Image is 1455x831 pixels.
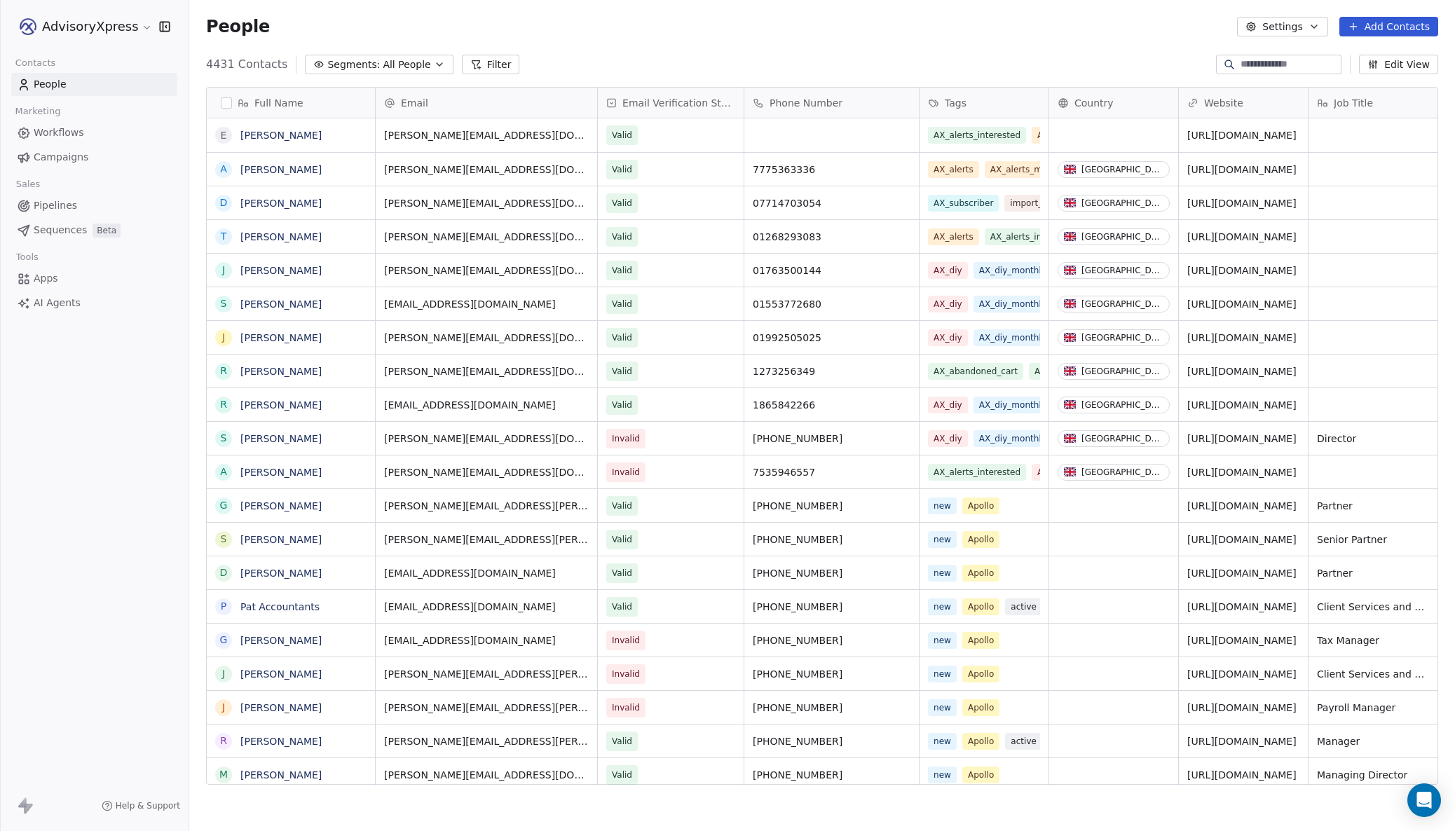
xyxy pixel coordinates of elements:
span: Apps [34,271,58,286]
a: [URL][DOMAIN_NAME] [1187,231,1297,242]
span: Sales [10,174,46,195]
div: [GEOGRAPHIC_DATA] [1081,366,1163,376]
a: [PERSON_NAME] [240,366,322,377]
div: [GEOGRAPHIC_DATA] [1081,434,1163,444]
span: All People [383,57,430,72]
span: AX_subscriber [928,195,999,212]
a: [URL][DOMAIN_NAME] [1187,601,1297,612]
div: Phone Number [744,88,919,118]
span: AX_alerts [928,161,979,178]
span: 4431 Contacts [206,56,287,73]
div: D [220,195,228,210]
span: Invalid [612,465,640,479]
span: Apollo [962,666,999,682]
a: AI Agents [11,291,177,315]
a: People [11,73,177,96]
div: R [220,397,227,412]
div: S [221,431,227,446]
span: [PERSON_NAME][EMAIL_ADDRESS][DOMAIN_NAME] [384,230,589,244]
span: 01268293083 [753,230,910,244]
span: Workflows [34,125,84,140]
span: [PERSON_NAME][EMAIL_ADDRESS][DOMAIN_NAME] [384,263,589,277]
div: Full Name [207,88,375,118]
button: Edit View [1359,55,1438,74]
span: new [928,767,957,783]
span: AX_XC_interested [1032,127,1117,144]
div: Open Intercom Messenger [1407,783,1441,817]
a: [PERSON_NAME] [240,534,322,545]
span: Pipelines [34,198,77,213]
div: A [220,162,227,177]
span: Valid [612,600,632,614]
span: new [928,666,957,682]
div: G [220,498,228,513]
div: J [222,263,225,277]
span: Beta [93,224,121,238]
span: Invalid [612,432,640,446]
span: Marketing [9,101,67,122]
span: Phone Number [770,96,842,110]
span: [PHONE_NUMBER] [753,701,910,715]
span: [PERSON_NAME][EMAIL_ADDRESS][PERSON_NAME][DOMAIN_NAME] [384,533,589,547]
span: 1865842266 [753,398,910,412]
span: AX_diy_monthly [974,262,1052,279]
span: People [34,77,67,92]
span: [PERSON_NAME][EMAIL_ADDRESS][DOMAIN_NAME] [384,364,589,378]
span: Partner [1317,566,1429,580]
a: [PERSON_NAME] [240,467,322,478]
span: 07714703054 [753,196,910,210]
span: Valid [612,196,632,210]
span: [EMAIL_ADDRESS][DOMAIN_NAME] [384,566,589,580]
span: Apollo [962,598,999,615]
div: [GEOGRAPHIC_DATA] [1081,165,1163,174]
a: [PERSON_NAME] [240,635,322,646]
button: AdvisoryXpress [17,15,149,39]
span: Director [1317,432,1429,446]
a: [URL][DOMAIN_NAME] [1187,635,1297,646]
div: R [220,364,227,378]
button: Settings [1237,17,1327,36]
a: [PERSON_NAME] [240,736,322,747]
a: [URL][DOMAIN_NAME] [1187,500,1297,511]
a: [PERSON_NAME] [240,198,322,209]
span: Valid [612,163,632,177]
div: [GEOGRAPHIC_DATA] [1081,232,1163,242]
div: J [222,330,225,345]
a: [URL][DOMAIN_NAME] [1187,332,1297,343]
span: new [928,733,957,750]
div: [GEOGRAPHIC_DATA] [1081,467,1163,477]
span: Email Verification Status [622,96,735,110]
div: Country [1049,88,1178,118]
a: [URL][DOMAIN_NAME] [1187,265,1297,276]
span: Invalid [612,633,640,647]
div: Email Verification Status [598,88,744,118]
span: 01553772680 [753,297,910,311]
span: [PHONE_NUMBER] [753,768,910,782]
div: G [220,633,228,647]
span: [PERSON_NAME][EMAIL_ADDRESS][DOMAIN_NAME] [384,331,589,345]
a: [PERSON_NAME] [240,500,322,511]
a: [URL][DOMAIN_NAME] [1187,702,1297,713]
span: [PERSON_NAME][EMAIL_ADDRESS][DOMAIN_NAME] [384,768,589,782]
span: AX_alerts_interested [928,464,1026,481]
span: new [928,565,957,582]
span: Sequences [34,223,87,238]
a: [PERSON_NAME] [240,265,322,276]
a: [URL][DOMAIN_NAME] [1187,366,1297,377]
div: A [220,465,227,479]
span: [PERSON_NAME][EMAIL_ADDRESS][DOMAIN_NAME] [384,196,589,210]
a: [URL][DOMAIN_NAME] [1187,467,1297,478]
a: Pipelines [11,194,177,217]
span: Valid [612,499,632,513]
a: [URL][DOMAIN_NAME] [1187,736,1297,747]
span: Full Name [254,96,303,110]
span: AX_diy [928,329,968,346]
span: Tags [945,96,966,110]
span: new [928,598,957,615]
div: R [220,734,227,748]
span: [PERSON_NAME][EMAIL_ADDRESS][DOMAIN_NAME] [384,163,589,177]
span: Valid [612,128,632,142]
span: Partner [1317,499,1429,513]
span: Help & Support [116,800,180,811]
span: Senior Partner [1317,533,1429,547]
